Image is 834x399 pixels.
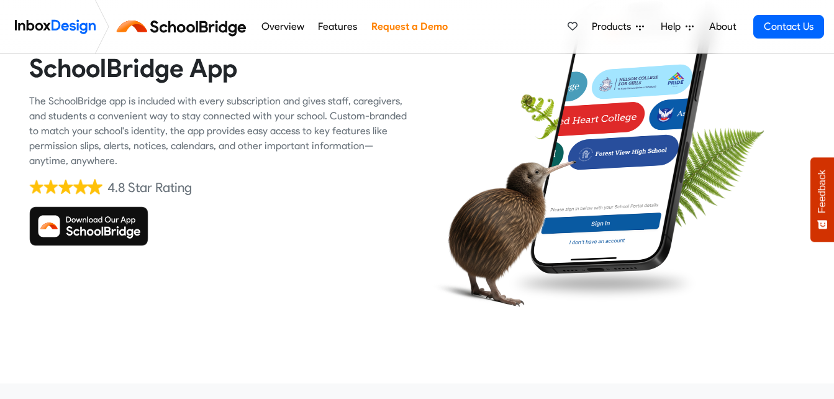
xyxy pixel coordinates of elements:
[29,206,148,246] img: Download SchoolBridge App
[656,14,699,39] a: Help
[426,137,576,320] img: kiwi_bird.png
[810,157,834,242] button: Feedback - Show survey
[107,178,192,197] div: 4.8 Star Rating
[817,170,828,213] span: Feedback
[258,14,307,39] a: Overview
[592,19,636,34] span: Products
[368,14,451,39] a: Request a Demo
[29,52,408,84] heading: SchoolBridge App
[29,94,408,168] div: The SchoolBridge app is included with every subscription and gives staff, caregivers, and student...
[114,12,254,42] img: schoolbridge logo
[315,14,361,39] a: Features
[587,14,649,39] a: Products
[705,14,740,39] a: About
[661,19,686,34] span: Help
[753,15,824,39] a: Contact Us
[505,262,700,304] img: shadow.png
